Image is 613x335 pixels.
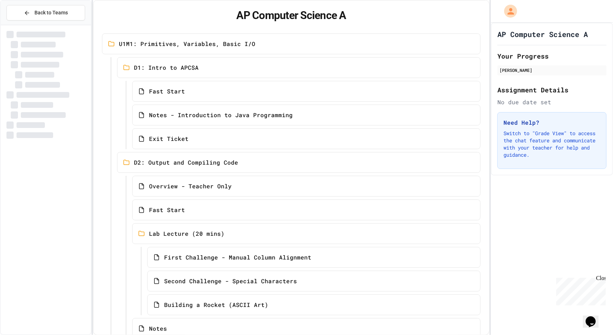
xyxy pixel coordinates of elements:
[497,29,588,39] h1: AP Computer Science A
[132,81,480,102] a: Fast Start
[149,206,185,214] span: Fast Start
[119,40,255,48] span: U1M1: Primitives, Variables, Basic I/O
[164,277,297,285] span: Second Challenge - Special Characters
[503,118,600,127] h3: Need Help?
[132,199,480,220] a: Fast Start
[102,9,480,22] h1: AP Computer Science A
[164,253,311,262] span: First Challenge - Manual Column Alignment
[500,67,604,73] div: [PERSON_NAME]
[149,324,167,333] span: Notes
[132,105,480,125] a: Notes - Introduction to Java Programming
[134,158,238,167] span: D2: Output and Compiling Code
[497,85,607,95] h2: Assignment Details
[147,294,480,315] a: Building a Rocket (ASCII Art)
[34,9,68,17] span: Back to Teams
[3,3,50,46] div: Chat with us now!Close
[132,128,480,149] a: Exit Ticket
[149,87,185,96] span: Fast Start
[147,271,480,292] a: Second Challenge - Special Characters
[503,130,600,159] p: Switch to "Grade View" to access the chat feature and communicate with your teacher for help and ...
[149,229,224,238] span: Lab Lecture (20 mins)
[134,63,199,72] span: D1: Intro to APCSA
[149,182,232,191] span: Overview - Teacher Only
[149,134,189,143] span: Exit Ticket
[497,51,607,61] h2: Your Progress
[583,306,606,328] iframe: chat widget
[497,3,519,19] div: My Account
[6,5,85,20] button: Back to Teams
[553,275,606,306] iframe: chat widget
[497,98,607,106] div: No due date set
[164,300,268,309] span: Building a Rocket (ASCII Art)
[132,176,480,197] a: Overview - Teacher Only
[147,247,480,268] a: First Challenge - Manual Column Alignment
[149,111,293,119] span: Notes - Introduction to Java Programming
